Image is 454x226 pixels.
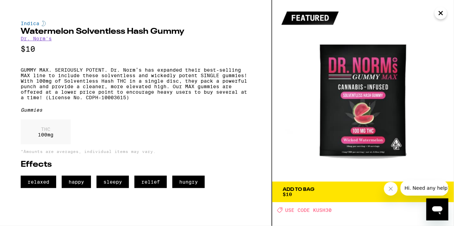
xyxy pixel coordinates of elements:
iframe: Message from company [401,181,448,196]
span: $10 [283,192,292,197]
p: *Amounts are averages, individual items may vary. [21,149,251,154]
div: 100 mg [21,120,71,144]
button: Add To Bag$10 [272,182,454,202]
span: sleepy [97,176,129,188]
p: $10 [21,45,251,53]
p: THC [38,126,53,132]
h2: Effects [21,161,251,169]
img: indicaColor.svg [42,21,46,26]
span: relief [134,176,167,188]
div: Add To Bag [283,187,314,192]
div: Gummies [21,107,251,113]
span: happy [62,176,91,188]
div: Indica [21,21,251,26]
span: Hi. Need any help? [4,5,50,10]
span: relaxed [21,176,56,188]
iframe: Close message [384,182,398,196]
span: USE CODE KUSH30 [285,207,332,213]
span: hungry [172,176,205,188]
h2: Watermelon Solventless Hash Gummy [21,28,251,36]
button: Close [435,7,447,19]
button: Redirect to URL [0,0,376,50]
p: GUMMY MAX. SERIOUSLY POTENT. Dr. Norm’s has expanded their best-selling MAX line to include these... [21,67,251,100]
iframe: Button to launch messaging window [426,198,448,220]
a: Dr. Norm's [21,36,52,41]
